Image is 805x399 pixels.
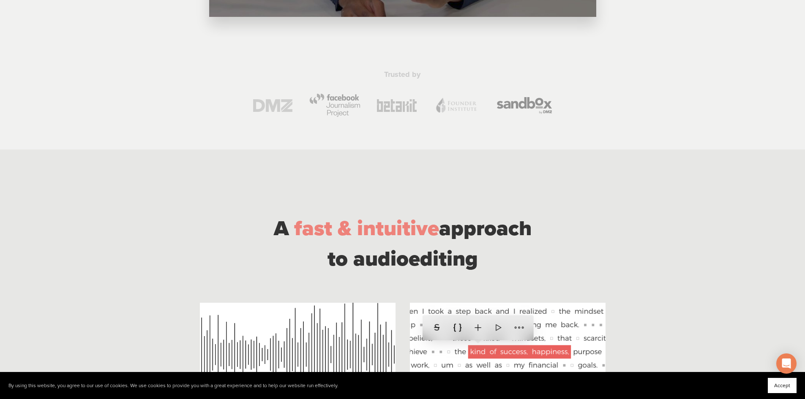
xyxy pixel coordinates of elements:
[309,94,360,117] img: https%3A%2F%2Fweb.trebble.fm%2Flanding_page_assets%2Ffacebook_journalism_gray.png
[253,99,292,112] img: https%3A%2F%2Fweb.trebble.fm%2Flanding_page_assets%2Fdmz_gray.png
[497,97,552,114] img: https%3A%2F%2Fweb.trebble.fm%2Flanding_page_assets%2Fsandbox_gray.png
[294,216,439,241] span: fast & intuitive
[274,216,289,241] span: A
[377,99,417,112] img: https%3A%2F%2Fweb.trebble.fm%2Flanding_page_assets%2FbetakitLogo.png
[768,378,797,393] button: Accept
[774,383,790,388] span: Accept
[8,383,338,389] p: By using this website, you agree to our use of cookies. We use cookies to provide you with a grea...
[776,353,797,374] div: Open Intercom Messenger
[235,70,570,79] p: Trusted by
[409,246,478,271] span: editing
[200,213,606,274] div: approach to audio
[434,96,480,115] img: https%3A%2F%2Fweb.trebble.fm%2Flanding_page_assets%2Ffi_gray.png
